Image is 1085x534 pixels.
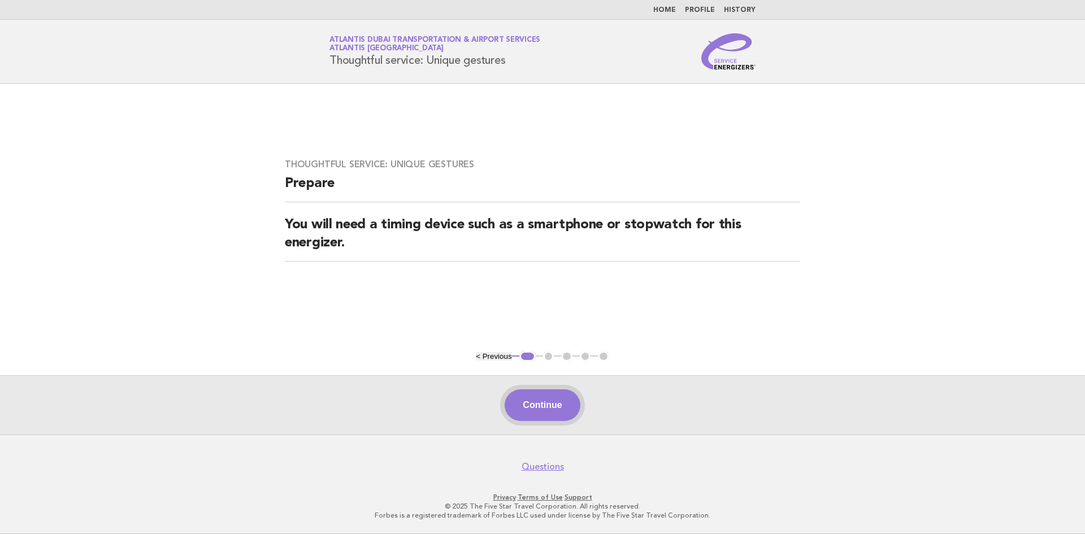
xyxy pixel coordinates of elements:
[329,45,444,53] span: Atlantis [GEOGRAPHIC_DATA]
[493,493,516,501] a: Privacy
[653,7,676,14] a: Home
[685,7,715,14] a: Profile
[197,493,888,502] p: · ·
[476,352,511,361] button: < Previous
[724,7,756,14] a: History
[519,351,536,362] button: 1
[285,216,800,262] h2: You will need a timing device such as a smartphone or stopwatch for this energizer.
[197,502,888,511] p: © 2025 The Five Star Travel Corporation. All rights reserved.
[522,461,564,472] a: Questions
[505,389,580,421] button: Continue
[285,159,800,170] h3: Thoughtful service: Unique gestures
[701,33,756,70] img: Service Energizers
[285,175,800,202] h2: Prepare
[197,511,888,520] p: Forbes is a registered trademark of Forbes LLC used under license by The Five Star Travel Corpora...
[329,37,540,66] h1: Thoughtful service: Unique gestures
[518,493,563,501] a: Terms of Use
[329,36,540,52] a: Atlantis Dubai Transportation & Airport ServicesAtlantis [GEOGRAPHIC_DATA]
[565,493,592,501] a: Support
